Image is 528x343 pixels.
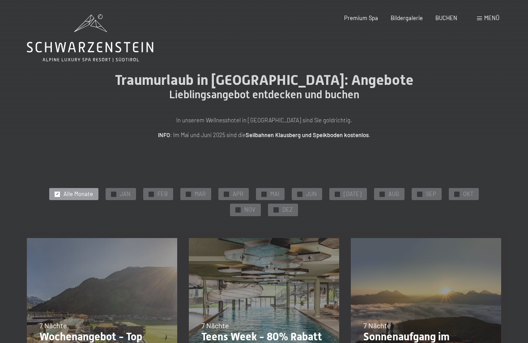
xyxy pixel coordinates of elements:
a: Bildergalerie [391,14,423,21]
span: [DATE] [344,190,362,198]
span: NOV [244,206,255,214]
span: Alle Monate [64,190,93,198]
span: ✓ [187,192,190,197]
p: : Im Mai und Juni 2025 sind die . [85,130,443,139]
span: ✓ [150,192,153,197]
span: MAR [195,190,206,198]
span: ✓ [456,192,459,197]
span: ✓ [381,192,384,197]
a: BUCHEN [435,14,457,21]
span: ✓ [225,192,228,197]
span: Lieblingsangebot entdecken und buchen [169,88,359,101]
span: ✓ [112,192,115,197]
span: OKT [463,190,473,198]
strong: INFO [158,131,170,138]
span: FEB [158,190,168,198]
span: ✓ [275,208,278,213]
span: ✓ [298,192,302,197]
span: 7 Nächte [201,321,229,330]
span: DEZ [282,206,293,214]
span: 7 Nächte [363,321,391,330]
strong: Seilbahnen Klausberg und Speikboden kostenlos [246,131,369,138]
span: JAN [120,190,131,198]
p: In unserem Wellnesshotel in [GEOGRAPHIC_DATA] sind Sie goldrichtig. [85,116,443,125]
span: 7 Nächte [39,321,67,330]
span: SEP [426,190,436,198]
a: Premium Spa [344,14,378,21]
span: ✓ [237,208,240,213]
span: ✓ [263,192,266,197]
span: Traumurlaub in [GEOGRAPHIC_DATA]: Angebote [115,71,413,88]
span: ✓ [56,192,59,197]
span: ✓ [418,192,422,197]
span: JUN [306,190,317,198]
span: MAI [270,190,279,198]
span: ✓ [336,192,339,197]
span: AUG [388,190,399,198]
span: APR [233,190,243,198]
span: Menü [484,14,499,21]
